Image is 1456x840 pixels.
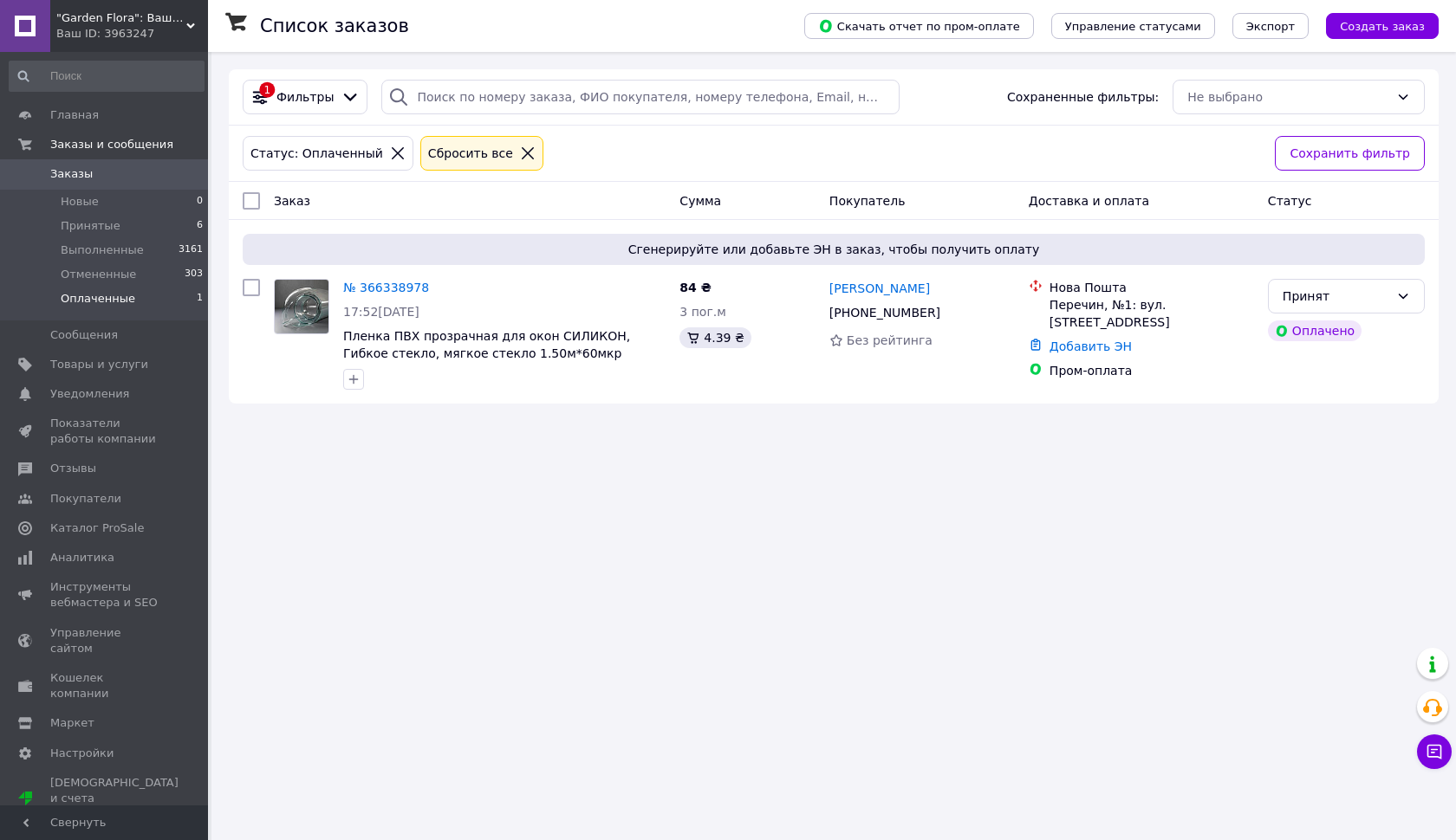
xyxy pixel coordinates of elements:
span: 17:52[DATE] [343,305,419,319]
div: Оплачено [1268,320,1362,341]
span: Показатели работы компании [50,416,160,447]
span: Отмененные [61,267,136,282]
span: Сообщения [50,327,118,343]
div: [PHONE_NUMBER] [826,300,944,325]
span: Заказ [274,194,310,208]
span: Принятые [61,218,120,234]
span: Заказы и сообщения [50,137,173,152]
div: Нова Пошта [1050,279,1254,296]
span: Доставка и оплата [1029,194,1149,208]
span: Аналитика [50,550,114,565]
span: 1 [197,291,203,307]
input: Поиск [9,61,205,92]
a: Создать заказ [1309,18,1439,32]
span: "Garden Flora": Ваш сад — наша вдохновенная забота! [56,10,186,26]
button: Экспорт [1232,13,1309,39]
span: Уведомления [50,386,129,402]
button: Чат с покупателем [1417,734,1452,769]
span: Без рейтинга [847,333,933,347]
button: Сохранить фильтр [1275,136,1425,171]
div: Принят [1283,287,1389,306]
input: Поиск по номеру заказа, ФИО покупателя, номеру телефона, Email, номеру накладной [381,80,899,114]
a: Пленка ПВХ прозрачная для окон СИЛИКОН, Гибкое стекло, мягкое стекло 1.50м*60мкр [GEOGRAPHIC_DATA] [343,329,630,378]
span: Статус [1268,194,1312,208]
span: Заказы [50,166,93,182]
span: Отзывы [50,461,96,476]
span: [DEMOGRAPHIC_DATA] и счета [50,775,179,823]
span: 3161 [179,242,203,258]
span: Маркет [50,715,94,731]
span: Каталог ProSale [50,520,144,536]
span: Сохраненные фильтры: [1007,88,1159,106]
span: Настройки [50,746,114,761]
span: Сумма [679,194,721,208]
span: Покупатель [829,194,906,208]
span: Сохранить фильтр [1290,144,1410,163]
div: Ваш ID: 3963247 [56,26,208,42]
div: Не выбрано [1187,87,1389,107]
div: Перечин, №1: вул. [STREET_ADDRESS] [1050,296,1254,331]
span: Выполненные [61,242,144,258]
div: 4.39 ₴ [679,327,751,348]
span: 303 [185,267,203,282]
span: Инструменты вебмастера и SEO [50,579,160,611]
span: Новые [61,194,99,210]
a: № 366338978 [343,281,429,294]
span: Оплаченные [61,291,135,307]
span: Управление сайтом [50,625,160,656]
span: Кошелек компании [50,670,160,701]
span: Товары и услуги [50,357,148,372]
span: 6 [197,218,203,234]
span: Сгенерируйте или добавьте ЭН в заказ, чтобы получить оплату [250,241,1418,258]
div: Сбросить все [425,144,517,163]
img: Фото товару [275,280,328,333]
div: Пром-оплата [1050,362,1254,379]
span: Покупатели [50,491,121,507]
span: Создать заказ [1340,20,1425,33]
button: Создать заказ [1326,13,1439,39]
button: Управление статусами [1051,13,1215,39]
span: Скачать отчет по пром-оплате [818,18,1020,34]
a: Фото товару [274,279,329,334]
span: Главная [50,107,99,123]
span: 0 [197,194,203,210]
button: Скачать отчет по пром-оплате [804,13,1034,39]
a: [PERSON_NAME] [829,280,930,297]
div: Статус: Оплаченный [247,144,387,163]
span: Экспорт [1246,20,1295,33]
a: Добавить ЭН [1050,339,1132,353]
span: 3 пог.м [679,305,725,319]
h1: Список заказов [260,16,409,36]
span: 84 ₴ [679,281,711,294]
span: Управление статусами [1065,20,1201,33]
span: Фильтры [276,88,334,106]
